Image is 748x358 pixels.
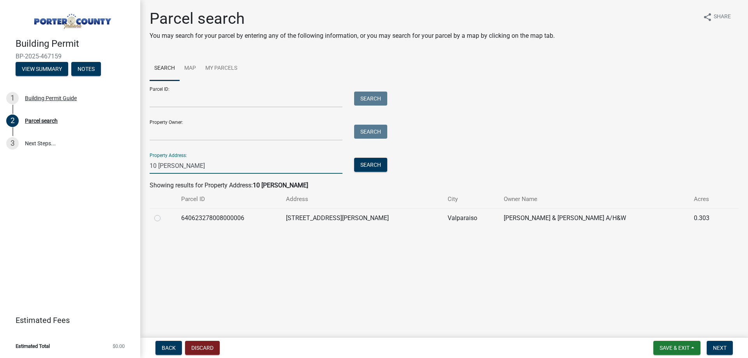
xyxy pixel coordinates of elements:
[180,56,201,81] a: Map
[354,92,387,106] button: Search
[6,92,19,104] div: 1
[6,115,19,127] div: 2
[443,190,499,208] th: City
[150,31,555,41] p: You may search for your parcel by entering any of the following information, or you may search fo...
[707,341,733,355] button: Next
[697,9,737,25] button: shareShare
[16,66,68,72] wm-modal-confirm: Summary
[281,190,443,208] th: Address
[25,118,58,123] div: Parcel search
[150,9,555,28] h1: Parcel search
[71,66,101,72] wm-modal-confirm: Notes
[113,344,125,349] span: $0.00
[499,208,689,227] td: [PERSON_NAME] & [PERSON_NAME] A/H&W
[281,208,443,227] td: [STREET_ADDRESS][PERSON_NAME]
[689,208,725,227] td: 0.303
[71,62,101,76] button: Notes
[16,38,134,49] h4: Building Permit
[201,56,242,81] a: My Parcels
[185,341,220,355] button: Discard
[354,158,387,172] button: Search
[150,56,180,81] a: Search
[499,190,689,208] th: Owner Name
[16,344,50,349] span: Estimated Total
[176,190,281,208] th: Parcel ID
[253,182,308,189] strong: 10 [PERSON_NAME]
[703,12,712,22] i: share
[689,190,725,208] th: Acres
[354,125,387,139] button: Search
[25,95,77,101] div: Building Permit Guide
[653,341,700,355] button: Save & Exit
[6,137,19,150] div: 3
[16,62,68,76] button: View Summary
[714,12,731,22] span: Share
[660,345,690,351] span: Save & Exit
[155,341,182,355] button: Back
[6,312,128,328] a: Estimated Fees
[443,208,499,227] td: Valparaiso
[162,345,176,351] span: Back
[16,53,125,60] span: BP-2025-467159
[150,181,739,190] div: Showing results for Property Address:
[176,208,281,227] td: 640623278008000006
[713,345,727,351] span: Next
[16,8,128,30] img: Porter County, Indiana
